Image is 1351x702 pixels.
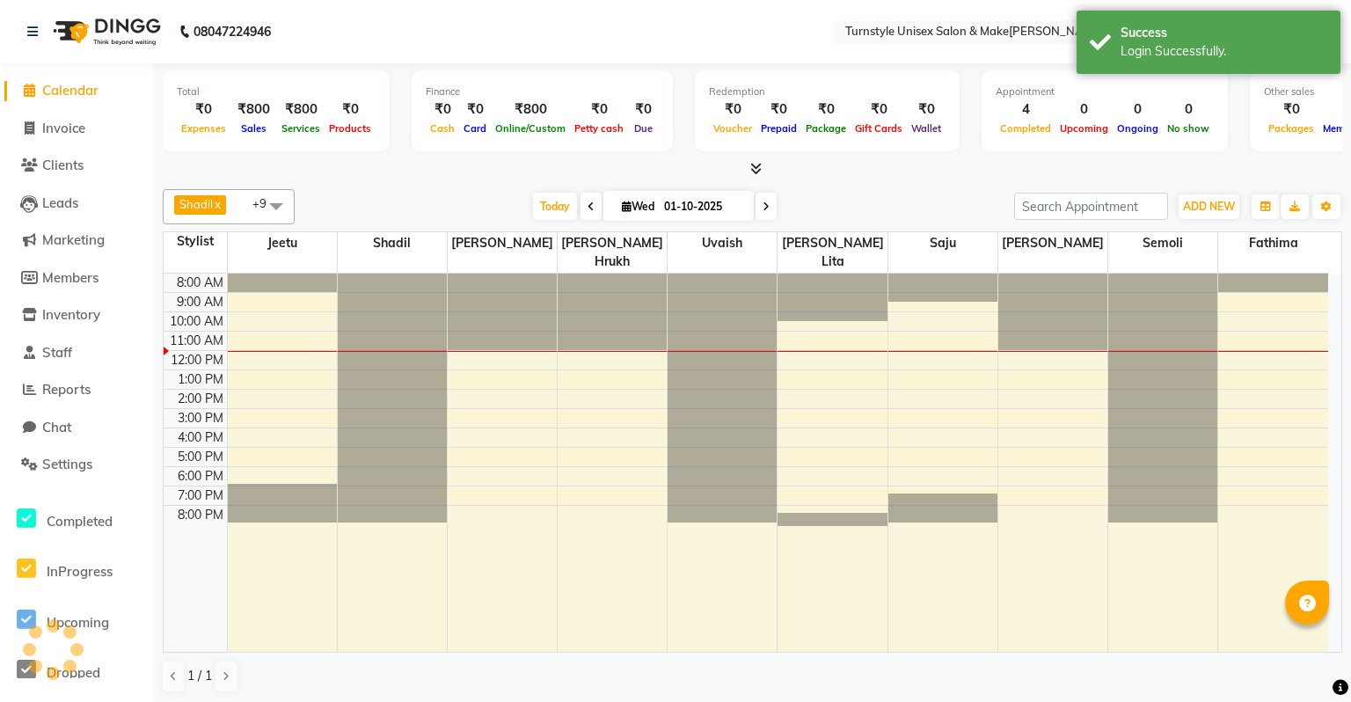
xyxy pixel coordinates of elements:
span: Online/Custom [491,122,570,135]
span: Members [42,269,99,286]
span: ADD NEW [1183,200,1235,213]
div: Total [177,84,376,99]
span: Completed [47,513,113,530]
span: Expenses [177,122,230,135]
span: Chat [42,419,71,435]
div: ₹800 [230,99,277,120]
button: ADD NEW [1179,194,1239,219]
div: Finance [426,84,659,99]
div: ₹0 [756,99,801,120]
div: 9:00 AM [173,293,227,311]
div: ₹0 [709,99,756,120]
div: 8:00 AM [173,274,227,292]
div: 4 [996,99,1055,120]
div: 7:00 PM [174,486,227,505]
span: Inventory [42,306,100,323]
a: Leads [4,194,150,214]
input: Search Appointment [1014,193,1168,220]
div: ₹0 [177,99,230,120]
span: Wallet [907,122,946,135]
span: Shadil [338,232,447,254]
div: Stylist [164,232,227,251]
a: Settings [4,455,150,475]
div: ₹0 [801,99,851,120]
a: Staff [4,343,150,363]
div: ₹0 [907,99,946,120]
a: x [213,197,221,211]
div: 3:00 PM [174,409,227,428]
div: ₹0 [1264,99,1318,120]
div: 2:00 PM [174,390,227,408]
span: Package [801,122,851,135]
span: Upcoming [47,614,109,631]
a: Clients [4,156,150,176]
a: Reports [4,380,150,400]
span: [PERSON_NAME]lita [778,232,887,273]
a: Inventory [4,305,150,325]
div: 1:00 PM [174,370,227,389]
span: [PERSON_NAME] [998,232,1107,254]
span: Settings [42,456,92,472]
span: Petty cash [570,122,628,135]
a: Marketing [4,230,150,251]
span: Completed [996,122,1055,135]
span: Voucher [709,122,756,135]
span: Card [459,122,491,135]
div: ₹0 [570,99,628,120]
b: 08047224946 [194,7,271,56]
span: Saju [888,232,997,254]
div: ₹0 [851,99,907,120]
span: Invoice [42,120,85,136]
span: No show [1163,122,1214,135]
span: Marketing [42,231,105,248]
a: Invoice [4,119,150,139]
span: Gift Cards [851,122,907,135]
span: Ongoing [1113,122,1163,135]
span: +9 [252,196,280,210]
span: Packages [1264,122,1318,135]
span: Products [325,122,376,135]
div: Login Successfully. [1121,42,1327,61]
div: 5:00 PM [174,448,227,466]
div: 0 [1113,99,1163,120]
span: Cash [426,122,459,135]
span: Reports [42,381,91,398]
div: 10:00 AM [166,312,227,331]
div: Redemption [709,84,946,99]
span: InProgress [47,563,113,580]
span: Due [630,122,657,135]
div: ₹0 [628,99,659,120]
a: Chat [4,418,150,438]
div: 0 [1163,99,1214,120]
span: Staff [42,344,72,361]
a: Members [4,268,150,289]
div: Success [1121,24,1327,42]
span: Uvaish [668,232,777,254]
span: Upcoming [1055,122,1113,135]
div: ₹800 [491,99,570,120]
div: 0 [1055,99,1113,120]
span: Calendar [42,82,99,99]
span: 1 / 1 [187,667,212,685]
span: Fathima [1218,232,1328,254]
input: 2025-10-01 [659,194,747,220]
div: 6:00 PM [174,467,227,486]
span: Leads [42,194,78,211]
span: Wed [617,200,659,213]
div: 11:00 AM [166,332,227,350]
span: Clients [42,157,84,173]
span: [PERSON_NAME]hrukh [558,232,667,273]
span: Services [277,122,325,135]
div: 8:00 PM [174,506,227,524]
span: Jeetu [228,232,337,254]
img: logo [45,7,165,56]
span: Semoli [1108,232,1217,254]
span: Shadil [179,197,213,211]
div: 4:00 PM [174,428,227,447]
div: ₹0 [459,99,491,120]
div: Appointment [996,84,1214,99]
div: ₹0 [325,99,376,120]
span: Today [533,193,577,220]
div: ₹800 [277,99,325,120]
div: 12:00 PM [167,351,227,369]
